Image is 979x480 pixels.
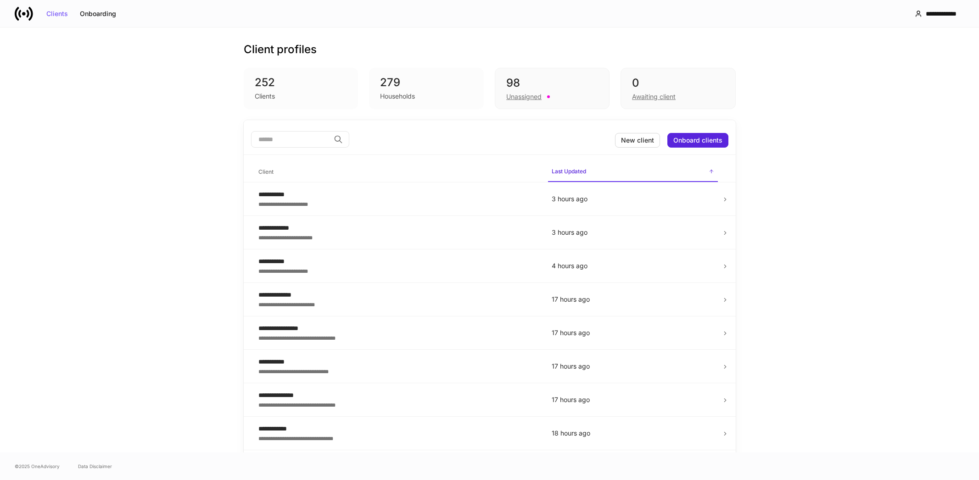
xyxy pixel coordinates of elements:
span: Last Updated [548,162,718,182]
h3: Client profiles [244,42,317,57]
div: Onboarding [80,11,116,17]
h6: Client [258,167,274,176]
div: 279 [380,75,473,90]
a: Data Disclaimer [78,463,112,470]
h6: Last Updated [552,167,586,176]
div: 0 [632,76,724,90]
div: 98 [506,76,598,90]
div: Awaiting client [632,92,676,101]
div: Clients [255,92,275,101]
p: 17 hours ago [552,395,714,404]
div: Households [380,92,415,101]
div: 98Unassigned [495,68,610,109]
div: Onboard clients [673,137,722,143]
span: © 2025 OneAdvisory [15,463,60,470]
button: Onboard clients [667,133,728,148]
button: Clients [40,6,74,21]
p: 17 hours ago [552,328,714,337]
p: 17 hours ago [552,362,714,371]
button: New client [615,133,660,148]
p: 4 hours ago [552,261,714,270]
div: 0Awaiting client [621,68,735,109]
p: 17 hours ago [552,295,714,304]
span: Client [255,163,541,182]
p: 18 hours ago [552,429,714,438]
p: 3 hours ago [552,228,714,237]
button: Onboarding [74,6,122,21]
div: Clients [46,11,68,17]
p: 3 hours ago [552,194,714,204]
div: New client [621,137,654,143]
div: 252 [255,75,347,90]
div: Unassigned [506,92,542,101]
